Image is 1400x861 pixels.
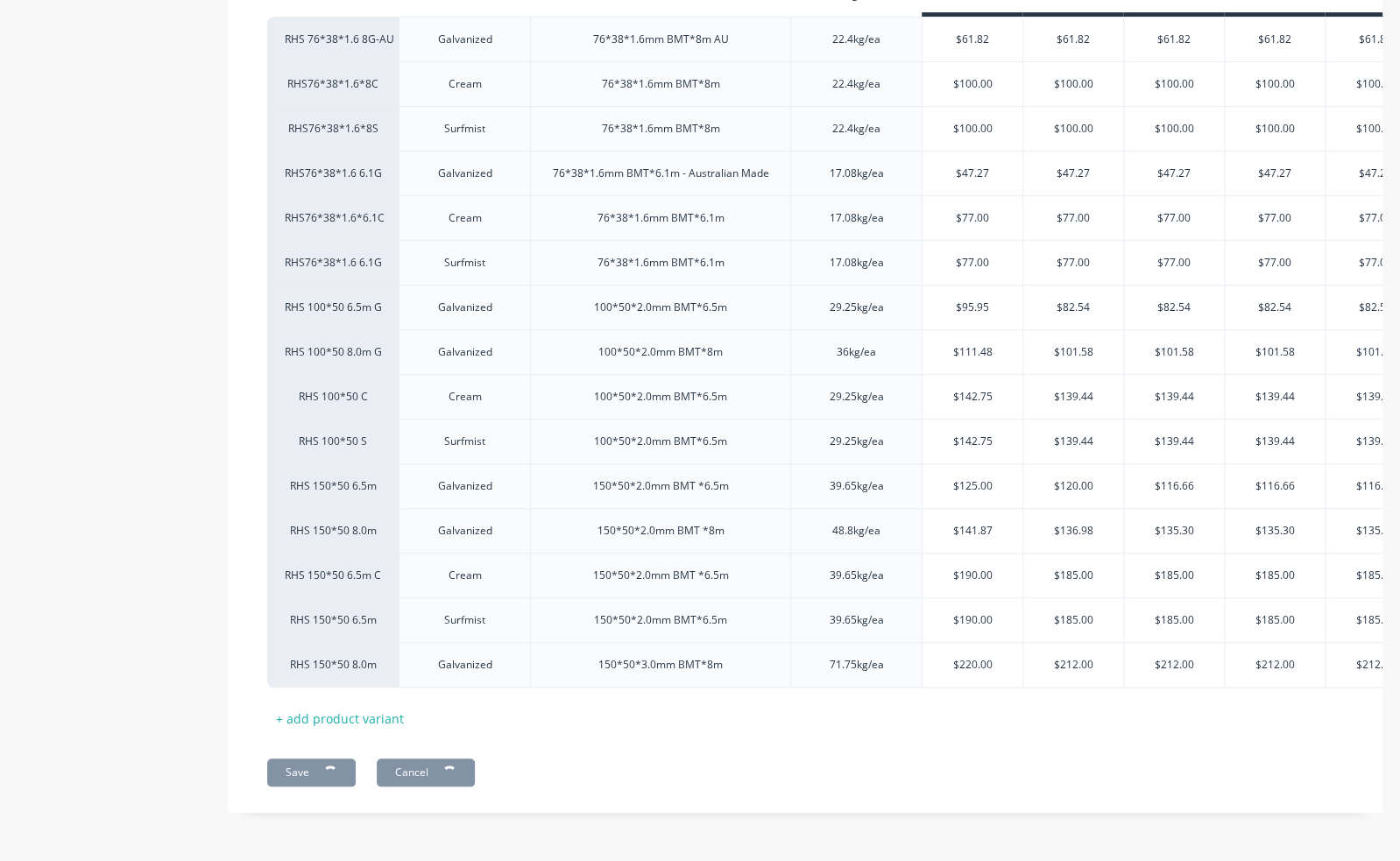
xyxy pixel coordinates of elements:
div: Cream [421,564,509,587]
div: 17.08kg/ea [813,162,901,185]
div: Cream [421,207,509,229]
div: $139.44 [1225,375,1325,419]
div: 150*50*3.0mm BMT*8m [584,653,737,676]
div: $61.82 [1225,18,1325,61]
div: RHS76*38*1.6 6.1G [285,166,381,181]
div: $77.00 [1225,196,1325,240]
div: $141.87 [923,509,1022,553]
div: RHS 150*50 8.0m [285,657,381,673]
div: RHS 100*50 6.5m G [285,300,381,315]
div: $212.00 [1023,643,1123,687]
div: $101.58 [1023,330,1123,374]
div: $185.00 [1124,598,1224,642]
div: RHS76*38*1.6*8S [285,121,381,137]
div: $185.00 [1124,554,1224,597]
div: 100*50*2.0mm BMT*8m [584,341,737,363]
div: RHS 150*50 6.5m C [285,568,381,583]
div: $135.30 [1225,509,1325,553]
div: $101.58 [1225,330,1325,374]
div: 76*38*1.6mm BMT*6.1m - Australian Made [539,162,783,185]
div: $139.44 [1124,420,1224,463]
div: $61.82 [1124,18,1224,61]
button: Save [267,759,356,787]
div: Galvanized [421,28,509,51]
div: RHS 100*50 S [285,434,381,449]
div: $77.00 [1023,196,1123,240]
div: $100.00 [1225,62,1325,106]
div: 76*38*1.6mm BMT*8m [588,73,734,95]
div: $185.00 [1225,554,1325,597]
div: $61.82 [1023,18,1123,61]
div: $190.00 [923,554,1022,597]
div: $47.27 [1225,152,1325,195]
div: 29.25kg/ea [813,385,901,408]
div: 76*38*1.6mm BMT*8m [588,117,734,140]
div: RHS 100*50 8.0m G [285,344,381,360]
div: 150*50*2.0mm BMT *8m [583,519,739,542]
div: RHS 100*50 C [285,389,381,405]
div: $185.00 [1225,598,1325,642]
div: 17.08kg/ea [813,251,901,274]
div: Cream [421,73,509,95]
div: $77.00 [1225,241,1325,285]
div: $139.44 [1124,375,1224,419]
div: $82.54 [1124,286,1224,329]
div: $100.00 [1023,62,1123,106]
div: 48.8kg/ea [813,519,901,542]
div: 150*50*2.0mm BMT *6.5m [579,564,743,587]
div: $100.00 [923,62,1022,106]
div: 17.08kg/ea [813,207,901,229]
div: RHS76*38*1.6*6.1C [285,210,381,226]
div: Galvanized [421,653,509,676]
div: $136.98 [1023,509,1123,553]
div: 22.4kg/ea [813,117,901,140]
div: Surfmist [421,609,509,632]
div: 150*50*2.0mm BMT *6.5m [579,475,743,498]
div: 22.4kg/ea [813,73,901,95]
div: $77.00 [923,241,1022,285]
div: $47.27 [1023,152,1123,195]
div: $212.00 [1225,643,1325,687]
div: 29.25kg/ea [813,430,901,453]
div: $77.00 [1124,241,1224,285]
div: $101.58 [1124,330,1224,374]
div: $47.27 [923,152,1022,195]
div: $100.00 [1124,107,1224,151]
div: $116.66 [1225,464,1325,508]
div: $185.00 [1023,554,1123,597]
div: 100*50*2.0mm BMT*6.5m [580,430,741,453]
div: $142.75 [923,420,1022,463]
div: 100*50*2.0mm BMT*6.5m [580,385,741,408]
div: $61.82 [923,18,1022,61]
div: $47.27 [1124,152,1224,195]
div: 76*38*1.6mm BMT*8m AU [579,28,743,51]
div: $100.00 [1023,107,1123,151]
div: Surfmist [421,251,509,274]
div: $100.00 [1124,62,1224,106]
div: 100*50*2.0mm BMT*6.5m [580,296,741,319]
div: $77.00 [1124,196,1224,240]
div: RHS 150*50 8.0m [285,523,381,539]
div: Surfmist [421,117,509,140]
div: $139.44 [1023,420,1123,463]
div: 76*38*1.6mm BMT*6.1m [583,207,739,229]
div: $100.00 [1225,107,1325,151]
div: $139.44 [1225,420,1325,463]
div: $185.00 [1023,598,1123,642]
div: $142.75 [923,375,1022,419]
div: 71.75kg/ea [813,653,901,676]
div: RHS76*38*1.6*8C [285,76,381,92]
div: RHS76*38*1.6 6.1G [285,255,381,271]
div: Galvanized [421,341,509,363]
div: 76*38*1.6mm BMT*6.1m [583,251,739,274]
div: $77.00 [1023,241,1123,285]
div: 150*50*2.0mm BMT*6.5m [580,609,741,632]
div: 22.4kg/ea [813,28,901,51]
div: $139.44 [1023,375,1123,419]
div: $190.00 [923,598,1022,642]
div: + add product variant [267,705,413,732]
div: $212.00 [1124,643,1224,687]
div: Galvanized [421,162,509,185]
div: $220.00 [923,643,1022,687]
div: Galvanized [421,519,509,542]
